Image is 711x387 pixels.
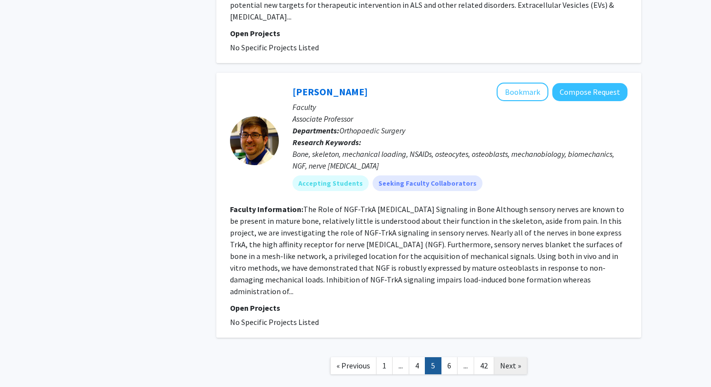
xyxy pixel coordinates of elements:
[230,204,303,214] b: Faculty Information:
[230,302,627,314] p: Open Projects
[230,27,627,39] p: Open Projects
[230,43,319,52] span: No Specific Projects Listed
[552,83,627,101] button: Compose Request to Ryan Tomlinson
[409,357,425,374] a: 4
[425,357,441,374] a: 5
[216,347,641,387] nav: Page navigation
[474,357,494,374] a: 42
[373,175,482,191] mat-chip: Seeking Faculty Collaborators
[230,317,319,327] span: No Specific Projects Listed
[230,204,624,296] fg-read-more: The Role of NGF-TrkA [MEDICAL_DATA] Signaling in Bone Although sensory nerves are known to be pre...
[293,126,339,135] b: Departments:
[441,357,458,374] a: 6
[463,361,468,370] span: ...
[293,86,368,98] a: [PERSON_NAME]
[293,101,627,113] p: Faculty
[336,361,370,370] span: « Previous
[293,175,369,191] mat-chip: Accepting Students
[293,113,627,125] p: Associate Professor
[293,148,627,172] div: Bone, skeleton, mechanical loading, NSAIDs, osteocytes, osteoblasts, mechanobiology, biomechanics...
[494,357,527,374] a: Next
[497,83,548,101] button: Add Ryan Tomlinson to Bookmarks
[293,137,361,147] b: Research Keywords:
[376,357,393,374] a: 1
[339,126,405,135] span: Orthopaedic Surgery
[330,357,376,374] a: Previous
[398,361,403,370] span: ...
[7,343,42,380] iframe: Chat
[500,361,521,370] span: Next »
